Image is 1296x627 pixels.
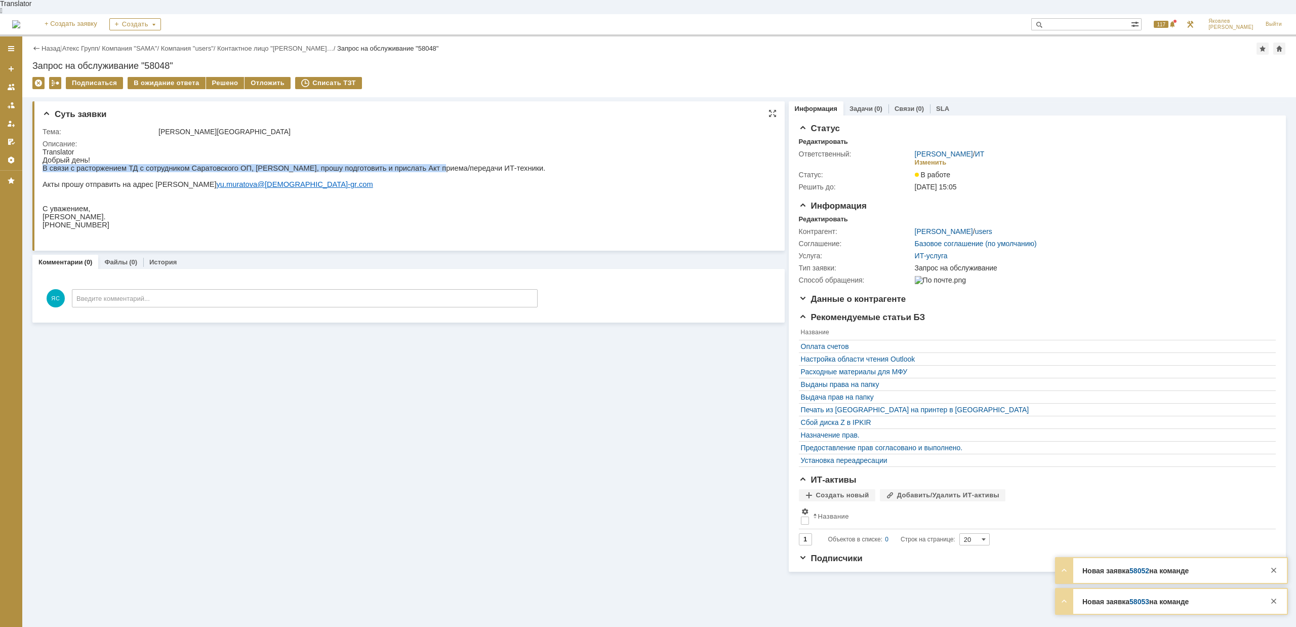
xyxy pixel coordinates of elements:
div: / [217,45,337,52]
a: 58053 [1129,598,1149,606]
div: Тип заявки: [799,264,913,272]
div: Оплата счетов [801,342,1269,350]
div: Редактировать [799,138,848,146]
div: Контрагент: [799,227,913,236]
a: Яковлев[PERSON_NAME] [1202,14,1260,34]
div: Статус: [799,171,913,179]
a: ИТ [975,150,985,158]
div: Соглашение: [799,240,913,248]
div: Открыть панель уведомлений [1148,14,1178,34]
a: Связи [895,105,914,112]
span: com [316,32,331,41]
a: Комментарии [38,258,83,266]
span: Объектов в списке: [828,536,882,543]
img: По почте.png [915,276,966,284]
div: / [161,45,217,52]
div: | [60,44,62,52]
span: Подписчики [799,554,863,563]
a: Выданы права на папку [801,380,1269,388]
a: Установка переадресации [801,456,1269,464]
div: Закрыть [1268,595,1280,607]
span: ИТ-активы [799,475,857,485]
div: Закрыть [1268,564,1280,576]
div: (0) [916,105,924,112]
a: [PERSON_NAME] [915,227,973,236]
span: [PERSON_NAME] [1208,24,1253,30]
div: Услуга: [799,252,913,260]
div: Создать [109,18,161,30]
div: (0) [85,258,93,266]
div: Развернуть [1058,595,1070,607]
div: Сделать домашней страницей [1273,43,1285,55]
a: Атекс Групп [62,45,98,52]
div: Развернуть [1058,564,1070,576]
a: Заявки на командах [3,79,19,95]
span: Настройки [801,507,809,516]
span: В работе [915,171,950,179]
a: + Создать заявку [38,14,103,34]
span: Суть заявки [43,109,106,119]
a: SLA [936,105,949,112]
span: Расширенный поиск [1131,19,1141,28]
div: [PERSON_NAME][GEOGRAPHIC_DATA] [158,128,767,136]
div: Изменить [915,159,947,167]
div: Редактировать [799,215,848,223]
div: Запрос на обслуживание "58048" [337,45,439,52]
a: История [149,258,177,266]
div: Решить до: [799,183,913,191]
div: Работа с массовостью [49,77,61,89]
a: Информация [795,105,837,112]
a: Предоставление прав согласовано и выполнено. [801,444,1269,452]
a: Расходные материалы для МФУ [801,368,1269,376]
a: Сбой диска Z в IPKIR [801,418,1269,426]
a: Выйти [1260,14,1288,34]
div: Удалить [32,77,45,89]
a: Перейти в интерфейс администратора [1184,18,1196,30]
a: Задачи [849,105,873,112]
span: Данные о контрагенте [799,294,906,304]
div: Способ обращения: [799,276,913,284]
a: Назначение прав. [801,431,1269,439]
img: logo [12,20,20,28]
div: Настройка области чтения Outlook [801,355,1269,363]
span: Информация [799,201,867,211]
a: ИТ-услуга [915,252,948,260]
strong: Новая заявка на команде [1082,567,1189,575]
a: Компания "users" [161,45,214,52]
a: Настройки [3,152,19,168]
a: Мои заявки [3,115,19,132]
div: Тема: [43,128,156,136]
div: / [102,45,160,52]
div: Запрос на обслуживание "58048" [32,61,1286,71]
a: [PERSON_NAME] [915,150,973,158]
div: Описание: [43,140,769,148]
a: Печать из [GEOGRAPHIC_DATA] на принтер в [GEOGRAPHIC_DATA] [801,406,1269,414]
span: ЯС [47,289,65,307]
span: Рекомендуемые статьи БЗ [799,312,925,322]
i: Строк на странице: [828,533,955,545]
a: users [975,227,992,236]
div: Добавить в избранное [1257,43,1269,55]
div: / [62,45,102,52]
a: Создать заявку [3,61,19,77]
div: Ответственный: [799,150,913,158]
a: Выдача прав на папку [801,393,1269,401]
span: [DEMOGRAPHIC_DATA] [222,32,305,41]
div: (0) [129,258,137,266]
a: Назад [42,45,60,52]
a: Заявки в моей ответственности [3,97,19,113]
a: 58052 [1129,567,1149,575]
div: На всю страницу [768,109,777,117]
th: Название [799,327,1271,340]
div: 0 [885,533,888,545]
div: (0) [874,105,882,112]
a: yu.muratova@[DEMOGRAPHIC_DATA]-gr.com [174,32,331,41]
strong: Новая заявка на команде [1082,598,1189,606]
div: Запрос на обслуживание [915,264,1269,272]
